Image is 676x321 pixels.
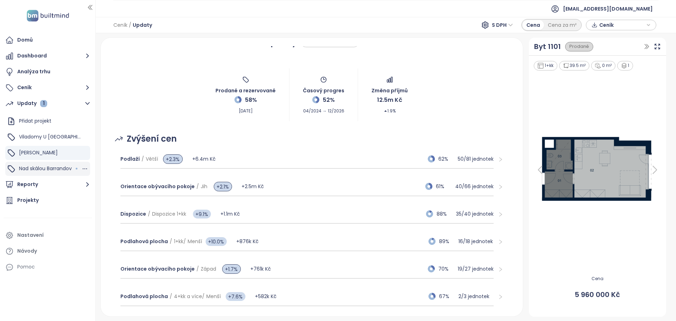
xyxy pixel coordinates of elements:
[17,99,47,108] div: Updaty
[534,41,561,52] a: Byt 1101
[4,260,92,274] div: Pomoc
[533,289,662,300] span: 5 960 000 Kč
[192,155,215,162] span: +6.4m Kč
[148,210,150,217] span: /
[498,212,503,217] span: right
[533,276,662,282] span: Cena
[533,133,662,208] img: Floor plan
[458,237,494,245] p: 16 / 18 jednotek
[222,264,241,274] span: +1.7%
[120,183,195,190] span: Orientace obývacího pokoje
[458,265,494,273] p: 19 / 27 jednotek
[384,109,387,113] span: caret-up
[4,81,92,95] button: Ceník
[498,157,503,162] span: right
[17,196,39,205] div: Projekty
[206,237,227,246] span: +10.0%
[19,117,51,125] div: Přidat projekt
[40,100,47,107] div: 1
[127,132,177,146] span: Zvýšení cen
[5,146,90,160] div: [PERSON_NAME]
[152,210,186,217] span: Dispozice 1+kk
[120,293,168,300] span: Podlahová plocha
[498,267,503,272] span: right
[492,20,513,30] span: S DPH
[196,265,199,272] span: /
[522,20,544,30] div: Cena
[439,292,455,300] span: 67%
[170,293,172,300] span: /
[458,155,494,163] p: 50 / 81 jednotek
[201,183,207,190] span: Jih
[436,183,451,190] span: 61%
[438,155,454,163] span: 62%
[590,20,652,30] div: button
[215,83,276,94] span: Prodané a rezervované
[4,97,92,111] button: Updaty 1
[170,238,172,245] span: /
[202,293,205,300] span: /
[17,247,37,255] div: Návody
[4,193,92,208] a: Projekty
[19,165,72,172] span: Nad skálou Barrandov
[220,210,240,217] span: +1.1m Kč
[236,238,258,245] span: +876k Kč
[456,210,494,218] p: 35 / 40 jednotek
[439,237,455,245] span: 89%
[371,83,408,94] span: Změna příjmů
[201,265,216,272] span: Západ
[255,293,276,300] span: +582k Kč
[323,95,335,104] span: 52%
[5,114,90,128] div: Přidat projekt
[591,61,615,70] div: 0 m²
[303,83,344,94] span: Časový progres
[245,95,257,104] span: 58%
[113,19,127,31] span: Ceník
[188,238,202,245] span: Menší
[498,239,503,245] span: right
[146,155,158,162] span: Větší
[458,292,494,300] p: 2 / 3 jednotek
[5,130,90,144] div: Viladomy U [GEOGRAPHIC_DATA]
[384,104,396,115] span: 1.9%
[17,36,33,44] div: Domů
[544,20,581,30] div: Cena za m²
[559,61,590,70] div: 39.5 m²
[4,33,92,47] a: Domů
[617,61,633,70] div: 1
[599,20,645,30] span: Ceník
[438,265,454,273] span: 70%
[163,154,183,164] span: +2.3%
[565,42,593,51] div: Prodané
[174,238,183,245] span: 1+kk
[242,183,264,190] span: +2.5m Kč
[17,231,44,240] div: Nastavení
[174,293,202,300] span: 4+kk a více
[120,265,195,272] span: Orientace obývacího pokoje
[214,182,232,191] span: +2.1%
[4,244,92,258] a: Návody
[455,183,494,190] p: 40 / 66 jednotek
[193,210,211,218] span: +9.1%
[4,49,92,63] button: Dashboard
[303,104,344,115] span: 04/2024 → 12/2026
[498,184,503,190] span: right
[120,238,168,245] span: Podlahová plocha
[4,228,92,242] a: Nastavení
[19,149,58,156] span: [PERSON_NAME]
[437,210,452,218] span: 88%
[4,178,92,192] button: Reporty
[19,133,100,140] span: Viladomy U [GEOGRAPHIC_DATA]
[142,155,144,162] span: /
[17,67,50,76] div: Analýza trhu
[239,104,253,115] span: [DATE]
[4,65,92,79] a: Analýza trhu
[534,61,557,70] div: 1+kk
[17,263,35,271] div: Pomoc
[120,210,146,217] span: Dispozice
[183,238,186,245] span: /
[129,19,131,31] span: /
